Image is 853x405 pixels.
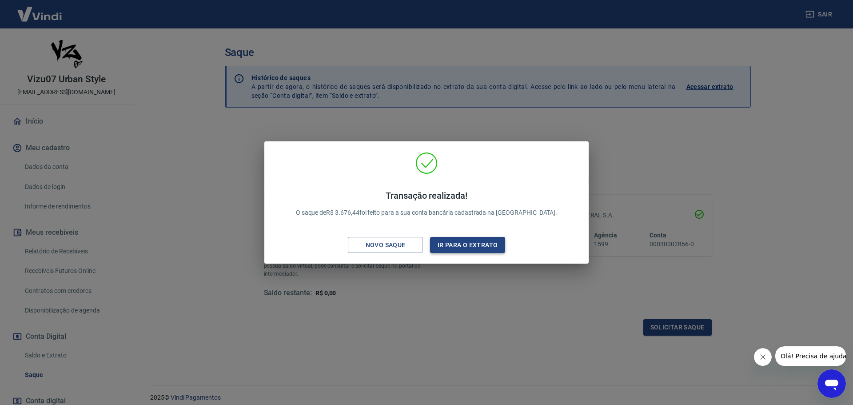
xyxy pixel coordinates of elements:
[430,237,505,253] button: Ir para o extrato
[817,369,846,398] iframe: Botão para abrir a janela de mensagens
[296,190,558,217] p: O saque de R$ 3.676,44 foi feito para a sua conta bancária cadastrada na [GEOGRAPHIC_DATA].
[754,348,772,366] iframe: Fechar mensagem
[296,190,558,201] h4: Transação realizada!
[5,6,75,13] span: Olá! Precisa de ajuda?
[775,346,846,366] iframe: Mensagem da empresa
[348,237,423,253] button: Novo saque
[355,240,416,251] div: Novo saque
